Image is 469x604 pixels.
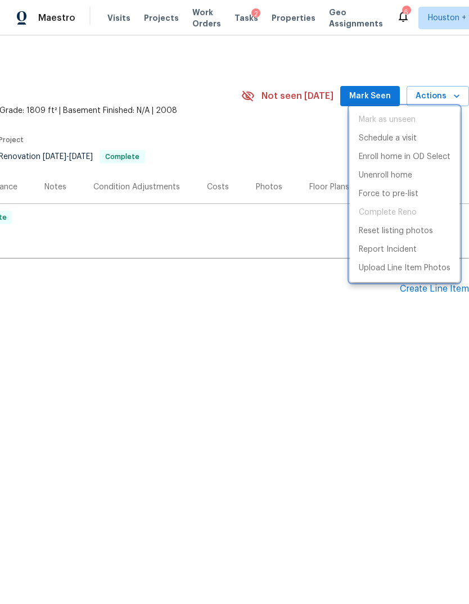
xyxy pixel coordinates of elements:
[359,188,418,200] p: Force to pre-list
[359,244,417,256] p: Report Incident
[359,133,417,144] p: Schedule a visit
[359,225,433,237] p: Reset listing photos
[359,262,450,274] p: Upload Line Item Photos
[359,151,450,163] p: Enroll home in OD Select
[359,170,412,181] p: Unenroll home
[350,203,459,222] span: Project is already completed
